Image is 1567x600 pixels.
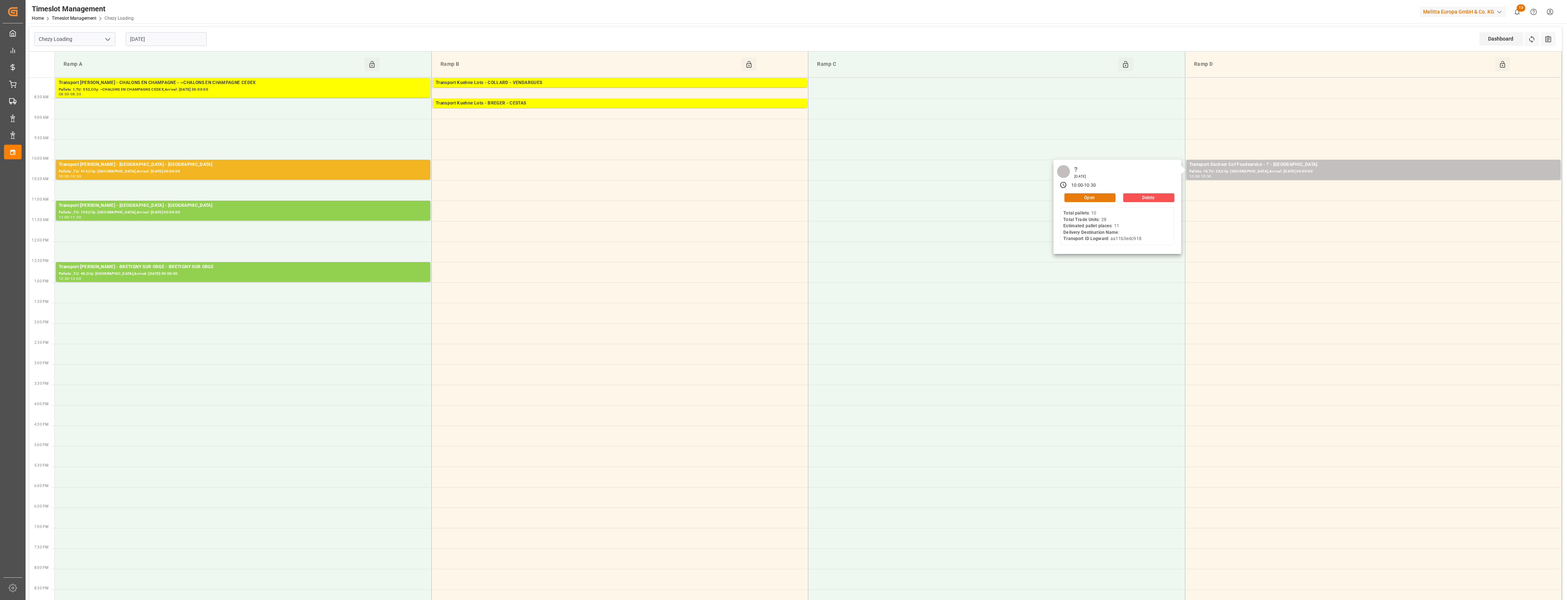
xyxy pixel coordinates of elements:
[59,92,69,96] div: 08:00
[34,586,49,590] span: 8:30 PM
[1189,175,1200,178] div: 10:00
[59,216,69,219] div: 11:00
[59,161,427,168] div: Transport [PERSON_NAME] - [GEOGRAPHIC_DATA] - [GEOGRAPHIC_DATA]
[1063,230,1118,235] b: Delivery Destination Name
[1201,175,1212,178] div: 10:30
[1072,163,1088,174] div: ?
[1479,32,1523,46] div: Dashboard
[59,168,427,175] div: Pallets: ,TU: 414,City: [GEOGRAPHIC_DATA],Arrival: [DATE] 00:00:00
[1063,210,1141,242] div: : 10 : 28 : 11 : : aa11b3edc918
[59,209,427,216] div: Pallets: ,TU: 159,City: [GEOGRAPHIC_DATA],Arrival: [DATE] 00:00:00
[34,320,49,324] span: 2:00 PM
[32,197,49,201] span: 11:00 AM
[34,566,49,570] span: 8:00 PM
[34,95,49,99] span: 8:30 AM
[59,87,427,93] div: Pallets: 1,TU: 553,City: ~CHALONS EN CHAMPAGNE CEDEX,Arrival: [DATE] 00:00:00
[59,175,69,178] div: 10:00
[34,545,49,549] span: 7:30 PM
[34,422,49,426] span: 4:30 PM
[1071,182,1083,189] div: 10:00
[1420,7,1506,17] div: Melitta Europa GmbH & Co. KG
[69,175,70,178] div: -
[1063,217,1099,222] b: Total Trade Units
[436,87,804,93] div: Pallets: 11,TU: 264,City: [GEOGRAPHIC_DATA],Arrival: [DATE] 00:00:00
[52,16,96,21] a: Timeslot Management
[1191,57,1495,71] div: Ramp D
[436,79,804,87] div: Transport Kuehne Lots - COLLARD - VENDARGUES
[34,136,49,140] span: 9:30 AM
[61,57,365,71] div: Ramp A
[34,279,49,283] span: 1:00 PM
[438,57,741,71] div: Ramp B
[70,92,81,96] div: 08:30
[1509,4,1525,20] button: show 13 new notifications
[69,216,70,219] div: -
[32,16,44,21] a: Home
[70,216,81,219] div: 11:30
[34,525,49,529] span: 7:00 PM
[1123,193,1174,202] button: Delete
[34,484,49,488] span: 6:00 PM
[34,443,49,447] span: 5:00 PM
[69,277,70,280] div: -
[59,271,427,277] div: Pallets: ,TU: 46,City: [GEOGRAPHIC_DATA],Arrival: [DATE] 00:00:00
[436,107,804,113] div: Pallets: ,TU: 10,City: CESTAS,Arrival: [DATE] 00:00:00
[32,177,49,181] span: 10:30 AM
[32,259,49,263] span: 12:30 PM
[70,277,81,280] div: 13:00
[59,277,69,280] div: 12:30
[34,402,49,406] span: 4:00 PM
[34,504,49,508] span: 6:30 PM
[814,57,1118,71] div: Ramp C
[1083,182,1084,189] div: -
[1200,175,1201,178] div: -
[32,238,49,242] span: 12:00 PM
[34,32,115,46] input: Type to search/select
[34,361,49,365] span: 3:00 PM
[1063,223,1112,228] b: Estimated pallet places
[1063,210,1089,216] b: Total pallets
[70,175,81,178] div: 10:30
[436,100,804,107] div: Transport Kuehne Lots - BREGER - CESTAS
[34,115,49,119] span: 9:00 AM
[1189,161,1558,168] div: Transport Dachser Cof Foodservice - ? - [GEOGRAPHIC_DATA]
[32,218,49,222] span: 11:30 AM
[59,202,427,209] div: Transport [PERSON_NAME] - [GEOGRAPHIC_DATA] - [GEOGRAPHIC_DATA]
[102,34,113,45] button: open menu
[1063,236,1108,241] b: Transport ID Logward
[69,92,70,96] div: -
[34,341,49,345] span: 2:30 PM
[1064,193,1116,202] button: Open
[1084,182,1096,189] div: 10:30
[34,381,49,386] span: 3:30 PM
[1072,174,1088,179] div: [DATE]
[59,263,427,271] div: Transport [PERSON_NAME] - BRETIGNY SUR ORGE - BRETIGNY SUR ORGE
[32,156,49,160] span: 10:00 AM
[34,300,49,304] span: 1:30 PM
[32,3,134,14] div: Timeslot Management
[34,463,49,467] span: 5:30 PM
[1420,5,1509,19] button: Melitta Europa GmbH & Co. KG
[1525,4,1542,20] button: Help Center
[126,32,207,46] input: DD-MM-YYYY
[59,79,427,87] div: Transport [PERSON_NAME] - CHALONS EN CHAMPAGNE - ~CHALONS EN CHAMPAGNE CEDEX
[1517,4,1525,12] span: 13
[1189,168,1558,175] div: Pallets: 10,TU: 28,City: [GEOGRAPHIC_DATA],Arrival: [DATE] 00:00:00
